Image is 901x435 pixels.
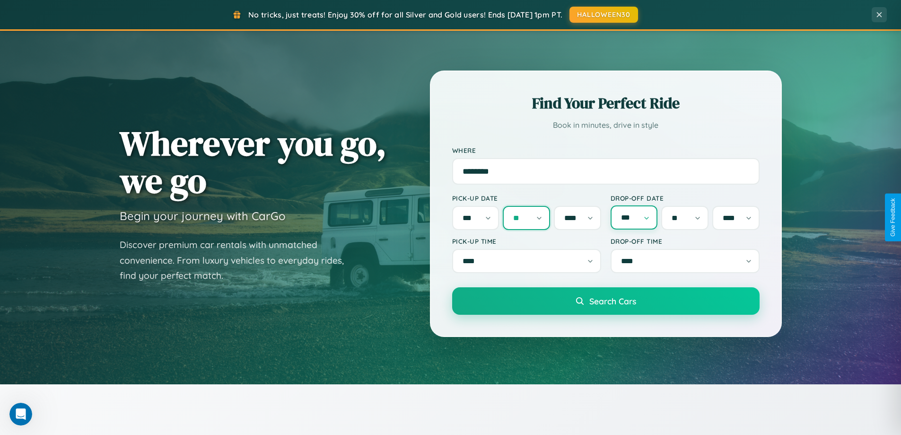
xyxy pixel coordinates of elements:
[452,237,601,245] label: Pick-up Time
[120,124,386,199] h1: Wherever you go, we go
[611,194,760,202] label: Drop-off Date
[890,198,896,237] div: Give Feedback
[9,403,32,426] iframe: Intercom live chat
[589,296,636,306] span: Search Cars
[120,209,286,223] h3: Begin your journey with CarGo
[452,118,760,132] p: Book in minutes, drive in style
[452,287,760,315] button: Search Cars
[452,194,601,202] label: Pick-up Date
[611,237,760,245] label: Drop-off Time
[569,7,638,23] button: HALLOWEEN30
[120,237,356,284] p: Discover premium car rentals with unmatched convenience. From luxury vehicles to everyday rides, ...
[452,93,760,114] h2: Find Your Perfect Ride
[248,10,562,19] span: No tricks, just treats! Enjoy 30% off for all Silver and Gold users! Ends [DATE] 1pm PT.
[452,146,760,154] label: Where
